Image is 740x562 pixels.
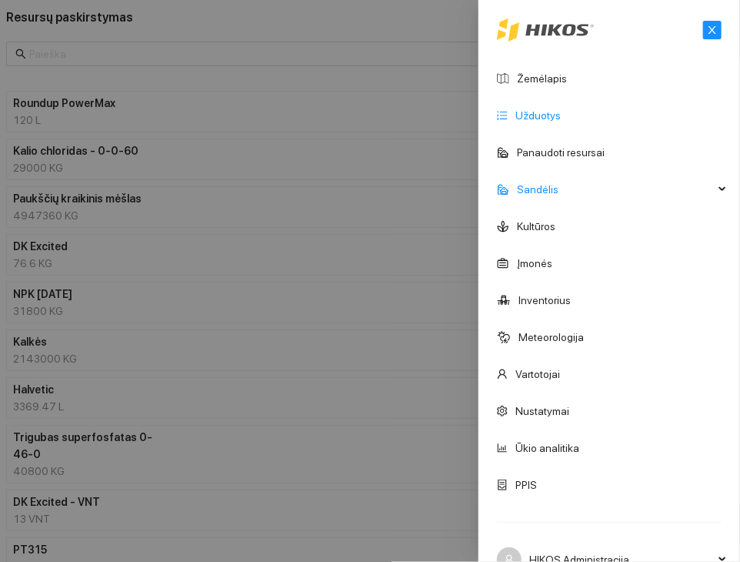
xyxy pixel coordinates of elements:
button: close [703,21,722,39]
a: Užduotys [515,109,561,122]
a: Kultūros [517,220,555,232]
a: Ūkio analitika [515,442,579,454]
a: Panaudoti resursai [517,146,605,159]
a: Vartotojai [515,368,560,380]
a: Žemėlapis [517,72,567,85]
a: PPIS [515,479,537,491]
a: Nustatymai [515,405,569,417]
a: Meteorologija [518,331,584,343]
span: Sandėlis [517,174,714,205]
a: Įmonės [517,257,552,269]
span: close [704,25,721,35]
a: Inventorius [518,294,571,306]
